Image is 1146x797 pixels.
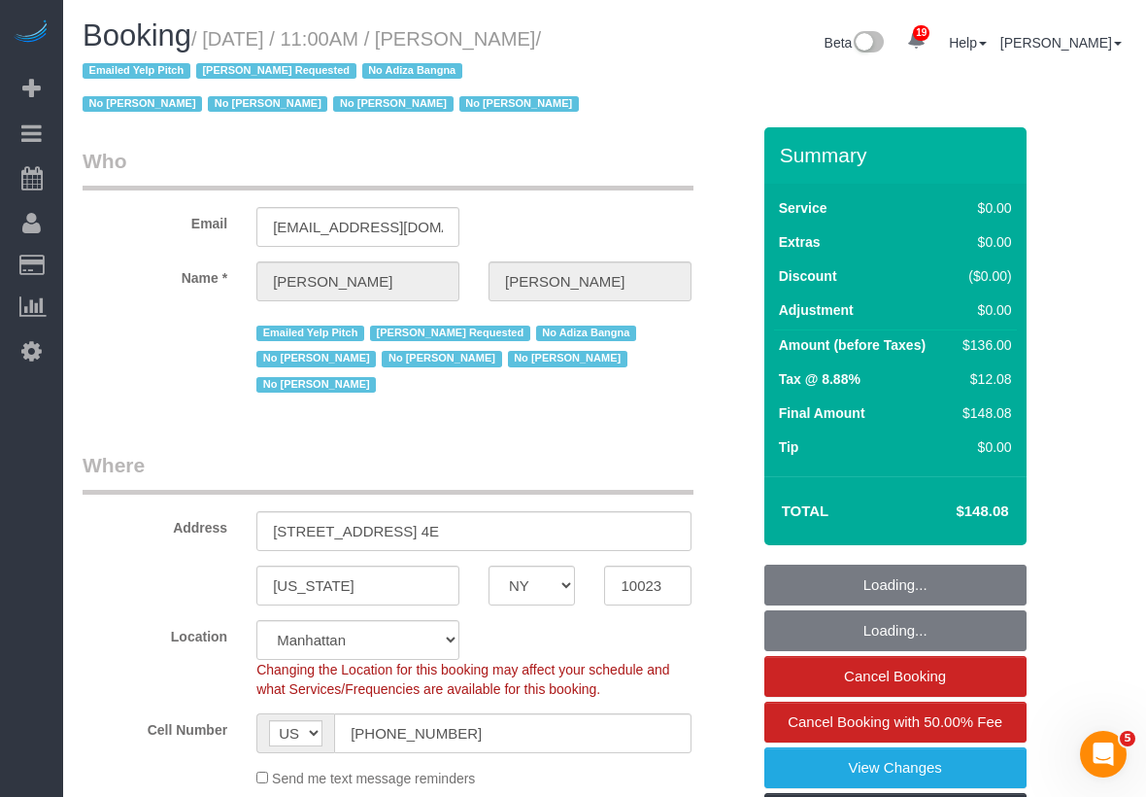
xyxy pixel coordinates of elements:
h3: Summary [780,144,1017,166]
label: Cell Number [68,713,242,740]
label: Service [779,198,827,218]
a: [PERSON_NAME] [1000,35,1122,51]
a: 19 [897,19,935,62]
label: Address [68,511,242,537]
input: Cell Number [334,713,691,753]
a: Cancel Booking [764,656,1027,697]
a: Help [949,35,987,51]
span: No [PERSON_NAME] [256,377,376,393]
span: Cancel Booking with 50.00% Fee [788,713,1002,730]
input: City [256,566,459,606]
input: Zip Code [604,566,691,606]
span: No Adiza Bangna [536,326,636,341]
span: No [PERSON_NAME] [333,96,453,112]
label: Amount (before Taxes) [779,335,926,355]
span: Emailed Yelp Pitch [256,326,364,341]
label: Name * [68,261,242,288]
img: Automaid Logo [12,19,51,47]
span: / [83,28,585,116]
span: Changing the Location for this booking may affect your schedule and what Services/Frequencies are... [256,662,669,697]
legend: Where [83,451,693,495]
iframe: Intercom live chat [1080,731,1127,778]
span: No [PERSON_NAME] [382,351,501,366]
label: Adjustment [779,300,854,320]
span: [PERSON_NAME] Requested [370,326,530,341]
div: $0.00 [955,232,1011,252]
label: Tax @ 8.88% [779,369,860,389]
legend: Who [83,147,693,191]
span: No [PERSON_NAME] [459,96,579,112]
span: No Adiza Bangna [362,63,462,79]
div: $12.08 [955,369,1011,389]
input: First Name [256,261,459,301]
label: Tip [779,437,799,457]
small: / [DATE] / 11:00AM / [PERSON_NAME] [83,28,585,116]
h4: $148.08 [897,503,1008,520]
span: No [PERSON_NAME] [83,96,202,112]
span: 19 [913,25,929,41]
img: New interface [852,31,884,56]
div: $148.08 [955,403,1011,423]
label: Extras [779,232,821,252]
span: Emailed Yelp Pitch [83,63,190,79]
span: Booking [83,18,191,52]
span: Send me text message reminders [272,771,475,786]
a: Cancel Booking with 50.00% Fee [764,702,1027,743]
div: $0.00 [955,437,1011,457]
a: View Changes [764,747,1027,788]
a: Beta [825,35,885,51]
div: $136.00 [955,335,1011,355]
span: 5 [1120,731,1135,746]
div: $0.00 [955,198,1011,218]
input: Email [256,207,459,247]
span: [PERSON_NAME] Requested [196,63,356,79]
span: No [PERSON_NAME] [208,96,327,112]
label: Discount [779,266,837,286]
strong: Total [782,502,829,519]
span: No [PERSON_NAME] [256,351,376,366]
label: Final Amount [779,403,865,423]
span: No [PERSON_NAME] [508,351,627,366]
div: $0.00 [955,300,1011,320]
div: ($0.00) [955,266,1011,286]
label: Location [68,620,242,646]
label: Email [68,207,242,233]
input: Last Name [489,261,691,301]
